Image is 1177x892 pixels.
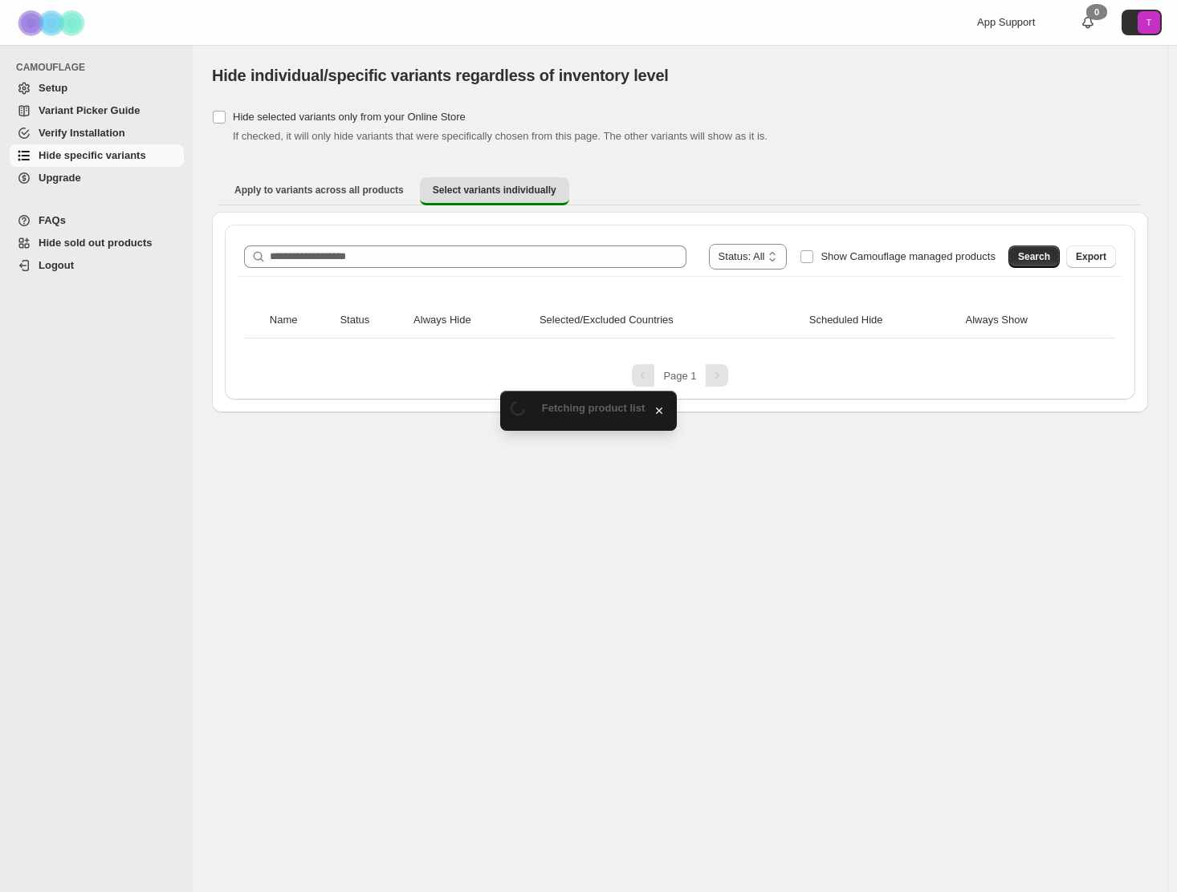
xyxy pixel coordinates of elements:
span: CAMOUFLAGE [16,61,185,74]
span: Hide specific variants [39,149,146,161]
span: Verify Installation [39,127,125,139]
a: Upgrade [10,167,184,189]
button: Apply to variants across all products [222,177,417,203]
span: FAQs [39,214,66,226]
a: Hide sold out products [10,232,184,254]
span: Variant Picker Guide [39,104,140,116]
span: Hide selected variants only from your Online Store [233,111,466,123]
a: Logout [10,254,184,277]
button: Avatar with initials T [1122,10,1162,35]
a: FAQs [10,209,184,232]
th: Status [335,302,409,339]
span: Logout [39,259,74,271]
a: Variant Picker Guide [10,99,184,122]
span: Hide sold out products [39,237,153,249]
span: Show Camouflage managed products [821,250,996,262]
th: Always Hide [409,302,535,339]
th: Name [265,302,336,339]
th: Scheduled Hide [804,302,961,339]
span: Avatar with initials T [1138,11,1160,34]
button: Search [1008,245,1060,268]
span: Select variants individually [433,184,556,197]
div: Select variants individually [212,212,1148,412]
img: Camouflage [13,1,93,45]
nav: Pagination [238,364,1122,387]
button: Export [1066,245,1116,268]
a: Hide specific variants [10,144,184,167]
div: 0 [1086,4,1107,20]
span: Setup [39,82,67,94]
span: Page 1 [663,370,696,382]
a: Verify Installation [10,122,184,144]
span: Apply to variants across all products [234,184,404,197]
span: Upgrade [39,172,81,184]
span: Hide individual/specific variants regardless of inventory level [212,67,669,84]
span: Search [1018,250,1050,263]
span: Fetching product list [542,402,646,414]
text: T [1146,18,1152,27]
a: 0 [1080,14,1096,30]
button: Select variants individually [420,177,569,205]
th: Selected/Excluded Countries [535,302,804,339]
a: Setup [10,77,184,99]
span: If checked, it will only hide variants that were specifically chosen from this page. The other va... [233,130,768,142]
span: Export [1076,250,1106,263]
span: App Support [977,16,1035,28]
th: Always Show [961,302,1096,339]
